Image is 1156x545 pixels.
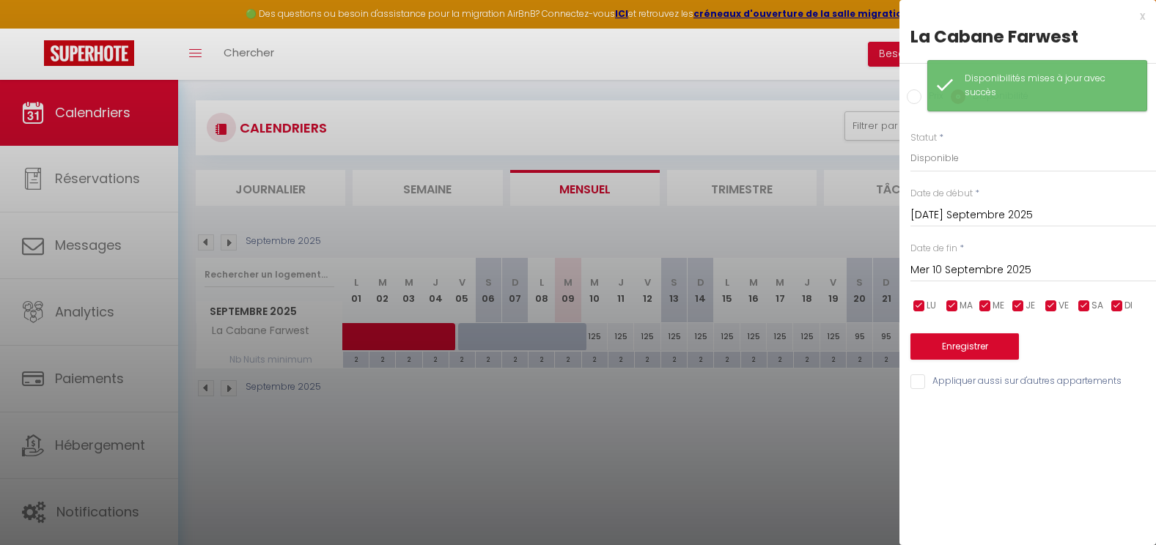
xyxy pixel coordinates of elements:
span: SA [1091,299,1103,313]
span: VE [1059,299,1069,313]
span: LU [927,299,936,313]
div: Disponibilités mises à jour avec succès [965,72,1132,100]
button: Enregistrer [910,333,1019,360]
span: JE [1026,299,1035,313]
label: Date de fin [910,242,957,256]
label: Statut [910,131,937,145]
label: Date de début [910,187,973,201]
span: ME [993,299,1004,313]
span: MA [960,299,973,313]
button: Ouvrir le widget de chat LiveChat [12,6,56,50]
label: Prix [921,89,943,105]
div: La Cabane Farwest [910,25,1145,48]
div: x [899,7,1145,25]
span: DI [1124,299,1133,313]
